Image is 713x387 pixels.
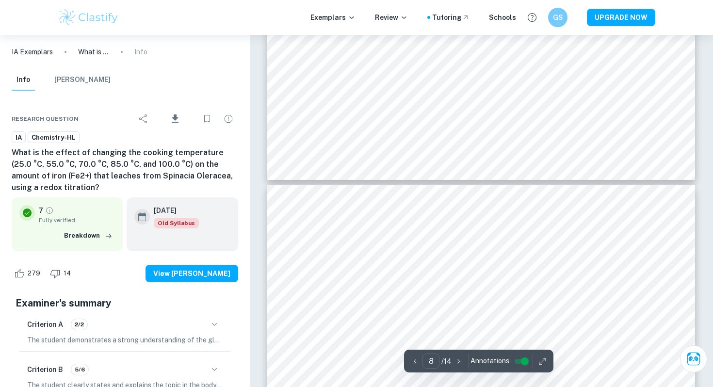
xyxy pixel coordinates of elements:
button: Info [12,69,35,91]
p: Info [134,47,147,57]
div: Dislike [48,266,76,281]
span: Chemistry-HL [28,133,79,143]
button: GS [548,8,567,27]
span: Annotations [470,356,509,366]
button: Ask Clai [680,345,707,372]
p: 7 [39,205,43,216]
span: Old Syllabus [154,218,199,228]
p: What is the effect of changing the cooking temperature (25.0 °C, 55.0 °C, 70.0 °C, 85.0 °C, and 1... [78,47,109,57]
h6: [DATE] [154,205,191,216]
div: Bookmark [197,109,217,129]
span: Research question [12,114,79,123]
h6: Criterion A [27,319,63,330]
p: Exemplars [310,12,356,23]
h5: Examiner's summary [16,296,234,310]
a: Grade fully verified [45,206,54,215]
p: Review [375,12,408,23]
p: / 14 [441,356,452,367]
div: Share [134,109,153,129]
div: Report issue [219,109,238,129]
h6: GS [552,12,564,23]
span: 2/2 [71,320,87,329]
div: Download [155,106,195,131]
span: Fully verified [39,216,115,225]
button: UPGRADE NOW [587,9,655,26]
h6: What is the effect of changing the cooking temperature (25.0 °C, 55.0 °C, 70.0 °C, 85.0 °C, and 1... [12,147,238,193]
div: Starting from the May 2025 session, the Chemistry IA requirements have changed. It's OK to refer ... [154,218,199,228]
span: IA [12,133,25,143]
a: Schools [489,12,516,23]
div: Like [12,266,46,281]
button: View [PERSON_NAME] [146,265,238,282]
span: 14 [58,269,76,278]
h6: Criterion B [27,364,63,375]
a: Chemistry-HL [28,131,80,144]
p: The student demonstrates a strong understanding of the global or personal relevance of their chos... [27,335,223,345]
a: IA [12,131,26,144]
span: 5/6 [71,365,88,374]
span: 279 [22,269,46,278]
button: Help and Feedback [524,9,540,26]
img: Clastify logo [58,8,119,27]
a: IA Exemplars [12,47,53,57]
button: Breakdown [62,228,115,243]
button: [PERSON_NAME] [54,69,111,91]
a: Tutoring [432,12,470,23]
